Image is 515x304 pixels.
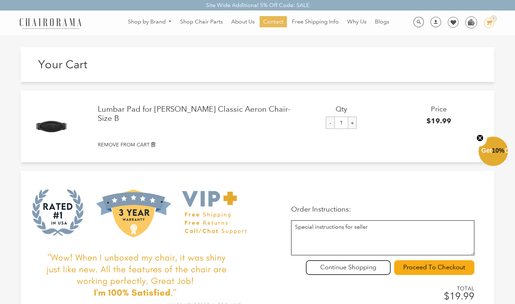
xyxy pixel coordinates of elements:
[180,18,223,26] span: Shop Chair Parts
[390,105,487,113] h3: Price
[291,205,474,213] p: Order Instructions:
[466,17,476,27] img: WhatsApp_Image_2024-07-12_at_16.23.01.webp
[98,105,293,123] a: Lumbar Pad for [PERSON_NAME] Classic Aeron Chair- Size B
[292,18,339,26] span: Free Shipping Info
[375,18,389,26] span: Blogs
[492,147,504,154] span: 10%
[115,16,402,29] nav: DesktopNavigation
[177,16,226,27] a: Shop Chair Parts
[293,105,390,113] h3: Qty
[33,108,70,145] img: Lumbar Pad for Herman Miller Classic Aeron Chair- Size B
[326,117,335,129] input: -
[481,147,514,154] span: Get Off
[473,130,487,146] button: Close teaser
[38,58,257,71] h1: Your Cart
[228,16,258,27] a: About Us
[426,117,451,125] span: $19.99
[444,290,474,302] span: $19.99
[260,16,287,27] a: Contact
[263,18,283,26] span: Contact
[15,17,85,29] img: chairorama
[394,260,474,275] input: Proceed To Checkout
[306,260,391,275] div: Continue Shopping
[479,137,508,167] div: Get10%OffClose teaser
[124,16,176,27] a: Shop by Brand
[479,18,494,28] a: 1
[347,18,366,26] span: Why Us
[348,117,357,129] input: +
[231,18,255,26] span: About Us
[288,16,342,27] a: Free Shipping Info
[98,141,487,148] a: REMOVE FROM CART
[371,16,393,27] a: Blogs
[98,141,150,148] small: REMOVE FROM CART
[344,16,370,27] a: Why Us
[490,15,497,22] div: 1
[440,285,474,292] span: TOTAL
